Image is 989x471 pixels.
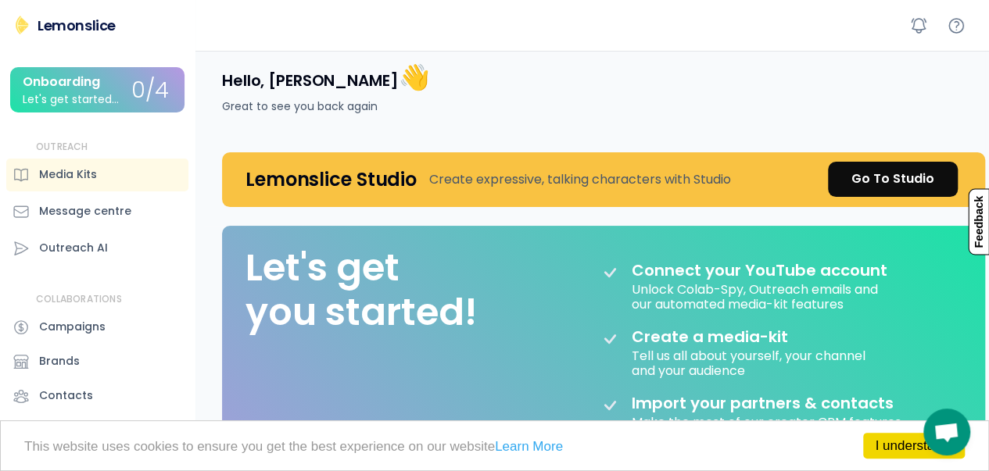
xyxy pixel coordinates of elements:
div: Message centre [39,203,131,219]
a: Go To Studio [828,162,958,197]
div: Outreach AI [39,240,108,256]
p: This website uses cookies to ensure you get the best experience on our website [24,440,965,453]
div: Onboarding [23,75,100,89]
div: Import your partners & contacts [632,394,894,412]
img: Lemonslice [13,16,31,34]
div: Contacts [39,387,93,404]
div: Create a media-kit [632,327,827,346]
div: Let's get started... [23,94,119,105]
div: COLLABORATIONS [36,293,122,306]
div: Let's get you started! [245,245,477,335]
h4: Lemonslice Studio [245,167,417,191]
a: Learn More [495,439,563,454]
a: Open chat [923,409,970,455]
div: Connect your YouTube account [632,261,887,280]
h4: Hello, [PERSON_NAME] [222,61,429,94]
div: Brands [39,353,80,369]
div: Campaigns [39,319,106,335]
div: Tell us all about yourself, your channel and your audience [632,346,869,378]
div: Go To Studio [851,169,934,188]
div: Unlock Colab-Spy, Outreach emails and our automated media-kit features [632,280,881,312]
a: I understand! [863,433,965,459]
div: Lemonslice [38,16,116,35]
div: Media Kits [39,166,97,183]
div: 0/4 [131,79,169,103]
div: Great to see you back again [222,98,378,115]
div: Create expressive, talking characters with Studio [429,170,731,189]
font: 👋 [399,59,430,95]
div: Make the most of our creator CRM features by adding your current collaborations [632,412,905,444]
div: OUTREACH [36,141,88,154]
